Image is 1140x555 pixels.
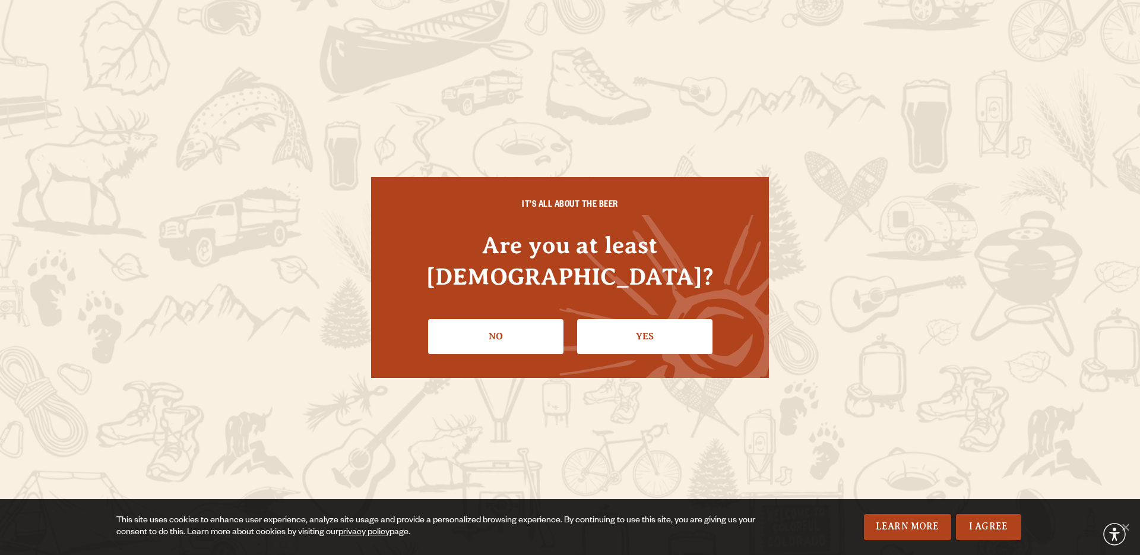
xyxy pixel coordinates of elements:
[338,528,389,538] a: privacy policy
[577,319,712,354] a: Confirm I'm 21 or older
[116,515,765,539] div: This site uses cookies to enhance user experience, analyze site usage and provide a personalized ...
[956,514,1021,540] a: I Agree
[864,514,951,540] a: Learn More
[428,319,563,354] a: No
[395,229,745,292] h4: Are you at least [DEMOGRAPHIC_DATA]?
[395,201,745,212] h6: IT'S ALL ABOUT THE BEER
